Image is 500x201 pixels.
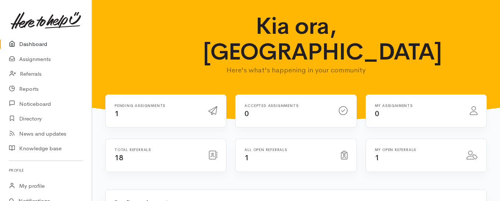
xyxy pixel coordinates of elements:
h6: All open referrals [244,148,332,152]
span: 1 [375,153,379,162]
p: Here's what's happening in your community [203,65,389,75]
span: 0 [375,109,379,118]
h6: Accepted assignments [244,104,330,108]
h6: My assignments [375,104,461,108]
h6: My open referrals [375,148,458,152]
span: 0 [244,109,249,118]
h6: Pending assignments [115,104,200,108]
span: 18 [115,153,123,162]
h1: Kia ora, [GEOGRAPHIC_DATA] [203,13,389,65]
h6: Profile [9,165,83,175]
span: 1 [244,153,249,162]
span: 1 [115,109,119,118]
h6: Total referrals [115,148,200,152]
